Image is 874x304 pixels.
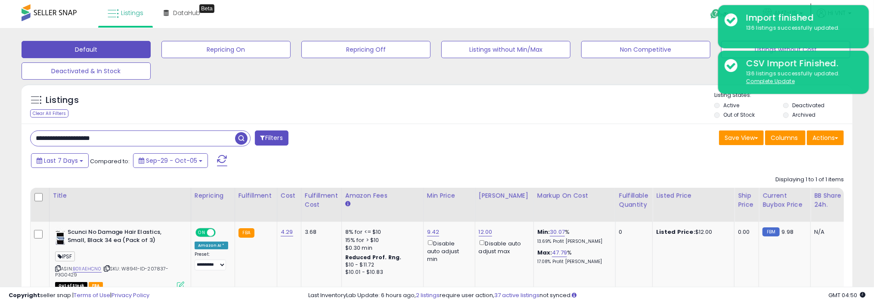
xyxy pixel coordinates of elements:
[196,229,207,236] span: ON
[723,111,755,118] label: Out of Stock
[765,130,806,145] button: Columns
[345,236,417,244] div: 15% for > $10
[173,9,200,17] span: DataHub
[537,259,609,265] p: 17.08% Profit [PERSON_NAME]
[828,291,865,299] span: 2025-10-13 04:50 GMT
[775,176,844,184] div: Displaying 1 to 1 of 1 items
[90,157,130,165] span: Compared to:
[22,62,151,80] button: Deactivated & In Stock
[656,228,728,236] div: $12.00
[239,191,273,200] div: Fulfillment
[533,188,615,222] th: The percentage added to the cost of goods (COGS) that forms the calculator for Min & Max prices.
[195,191,231,200] div: Repricing
[537,239,609,245] p: 13.69% Profit [PERSON_NAME]
[214,229,228,236] span: OFF
[738,191,755,209] div: Ship Price
[195,242,228,249] div: Amazon AI *
[714,91,852,99] p: Listing States:
[345,228,417,236] div: 8% for <= $10
[792,111,815,118] label: Archived
[738,228,752,236] div: 0.00
[723,102,739,109] label: Active
[89,282,103,289] span: FBA
[73,265,102,273] a: B01IAEHCN0
[55,228,65,245] img: 41N7jR+1BDL._SL40_.jpg
[121,9,143,17] span: Listings
[22,41,151,58] button: Default
[281,191,298,200] div: Cost
[814,191,846,209] div: BB Share 24h.
[537,191,612,200] div: Markup on Cost
[550,228,565,236] a: 30.07
[74,291,110,299] a: Terms of Use
[479,191,530,200] div: [PERSON_NAME]
[199,4,214,13] div: Tooltip anchor
[762,227,779,236] small: FBM
[740,70,862,86] div: 136 listings successfully updated.
[309,292,866,300] div: Last InventoryLab Update: 6 hours ago, require user action, not synced.
[55,282,87,289] span: All listings that are currently out of stock and unavailable for purchase on Amazon
[581,41,710,58] button: Non Competitive
[255,130,288,146] button: Filters
[345,261,417,269] div: $10 - $11.72
[704,2,749,28] a: Help
[55,265,169,278] span: | SKU: W8941-ID-207837-P3G0429
[55,251,75,261] span: IPSF
[537,248,552,257] b: Max:
[552,248,567,257] a: 47.79
[30,109,68,118] div: Clear All Filters
[537,249,609,265] div: %
[345,254,402,261] b: Reduced Prof. Rng.
[301,41,431,58] button: Repricing Off
[740,24,862,32] div: 136 listings successfully updated.
[427,191,471,200] div: Min Price
[537,228,550,236] b: Min:
[495,291,540,299] a: 37 active listings
[345,200,350,208] small: Amazon Fees.
[416,291,440,299] a: 2 listings
[133,153,208,168] button: Sep-29 - Oct-05
[31,153,89,168] button: Last 7 Days
[479,239,527,255] div: Disable auto adjust max
[721,41,850,58] button: Listings without Cost
[305,228,335,236] div: 3.68
[345,191,420,200] div: Amazon Fees
[656,228,695,236] b: Listed Price:
[427,239,468,263] div: Disable auto adjust min
[740,57,862,70] div: CSV Import Finished.
[345,244,417,252] div: $0.30 min
[44,156,78,165] span: Last 7 Days
[792,102,824,109] label: Deactivated
[814,228,843,236] div: N/A
[619,228,646,236] div: 0
[771,133,798,142] span: Columns
[762,191,807,209] div: Current Buybox Price
[9,291,40,299] strong: Copyright
[441,41,570,58] button: Listings without Min/Max
[305,191,338,209] div: Fulfillment Cost
[740,12,862,24] div: Import finished
[427,228,440,236] a: 9.42
[281,228,293,236] a: 4.29
[537,228,609,244] div: %
[146,156,197,165] span: Sep-29 - Oct-05
[53,191,187,200] div: Title
[9,292,149,300] div: seller snap | |
[656,191,731,200] div: Listed Price
[782,228,794,236] span: 9.98
[195,251,228,271] div: Preset:
[719,130,764,145] button: Save View
[46,94,79,106] h5: Listings
[161,41,291,58] button: Repricing On
[345,269,417,276] div: $10.01 - $10.83
[746,78,795,85] u: Complete Update
[619,191,649,209] div: Fulfillable Quantity
[807,130,844,145] button: Actions
[112,291,149,299] a: Privacy Policy
[68,228,172,246] b: Scunci No Damage Hair Elastics, Small, Black 34 ea (Pack of 3)
[239,228,254,238] small: FBA
[710,9,721,19] i: Get Help
[479,228,493,236] a: 12.00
